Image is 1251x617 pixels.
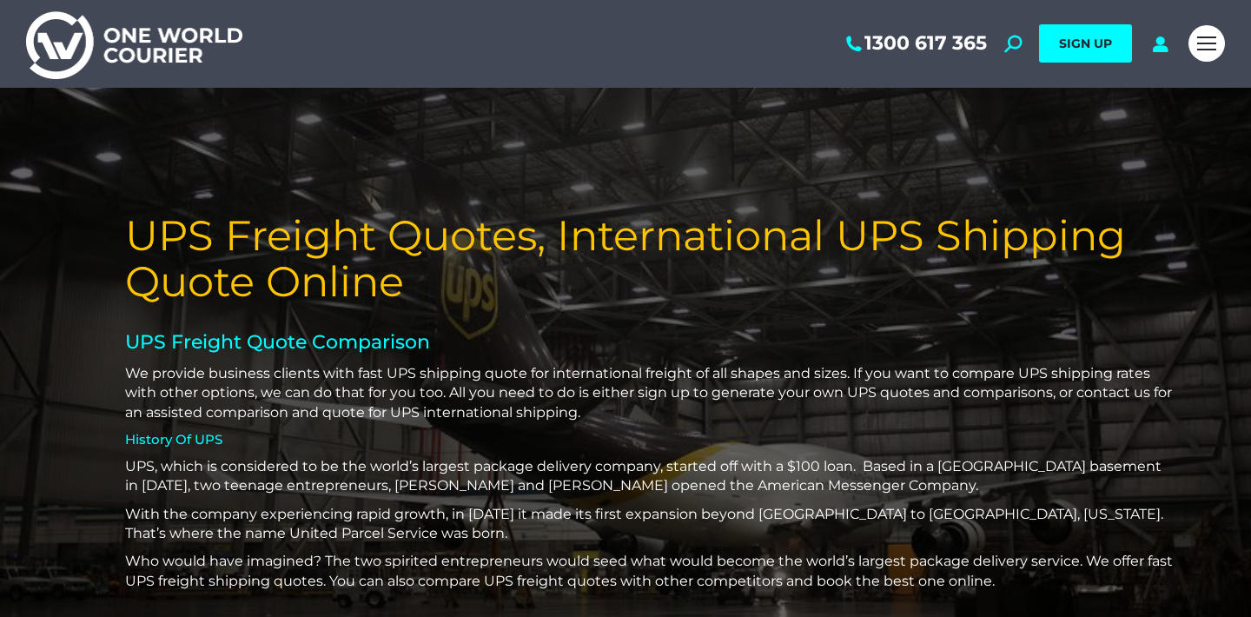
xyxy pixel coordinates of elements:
[1039,24,1132,63] a: SIGN UP
[125,431,1173,448] h4: History Of UPS
[125,364,1173,422] p: We provide business clients with fast UPS shipping quote for international freight of all shapes ...
[1059,36,1112,51] span: SIGN UP
[843,32,987,55] a: 1300 617 365
[26,9,242,79] img: One World Courier
[125,213,1251,305] h1: UPS Freight Quotes, International UPS Shipping Quote Online
[125,505,1173,544] p: With the company experiencing rapid growth, in [DATE] it made its first expansion beyond [GEOGRAP...
[1188,25,1225,62] a: Mobile menu icon
[125,552,1173,591] p: Who would have imagined? The two spirited entrepreneurs would seed what would become the world’s ...
[125,330,1173,355] h2: UPS Freight Quote Comparison
[125,457,1173,496] p: UPS, which is considered to be the world’s largest package delivery company, started off with a $...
